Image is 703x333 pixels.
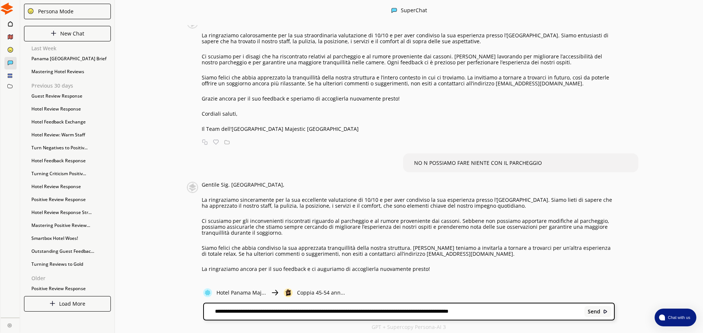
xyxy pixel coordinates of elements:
[28,103,115,115] div: Hotel Review Response
[202,139,208,145] img: Copy
[202,245,615,257] p: Siamo felici che abbia condiviso la sua apprezzata tranquillità della nostra struttura. [PERSON_N...
[284,288,293,297] img: Close
[665,315,692,320] span: Chat with us
[28,207,115,218] div: Hotel Review Response Str...
[202,266,615,272] p: La ringraziamo ancora per il suo feedback e ci auguriamo di accoglierla nuovamente presto!
[187,182,198,193] img: Close
[202,197,615,209] p: La ringraziamo sinceramente per la sua eccellente valutazione di 10/10 e per aver condiviso la su...
[28,129,115,140] div: Hotel Review: Warm Staff
[202,96,615,102] p: Grazie ancora per il suo feedback e speriamo di accoglierla nuovamente presto!
[27,8,34,14] img: Close
[655,309,696,326] button: atlas-launcher
[59,301,85,307] p: Load More
[51,30,57,36] img: Close
[213,139,219,145] img: Favorite
[391,7,397,13] img: Close
[588,309,600,315] b: Send
[202,182,615,188] p: Gentile Sig. [GEOGRAPHIC_DATA],
[50,300,55,306] img: Close
[28,246,115,257] div: Outstanding Guest Feedbac...
[202,218,615,236] p: Ci scusiamo per gli inconvenienti riscontrati riguardo al parcheggio e al rumore proveniente dai ...
[28,91,115,102] div: Guest Review Response
[401,7,427,14] div: SuperChat
[31,83,115,89] p: Previous 30 days
[1,3,13,15] img: Close
[603,309,608,314] img: Close
[216,290,266,296] p: Hotel Panama Maj...
[202,54,615,65] p: Ci scusiamo per i disagi che ha riscontrato relativi al parcheggio e al rumore proveniente dai ca...
[28,142,115,153] div: Turn Negatives to Positiv...
[28,233,115,244] div: Smartbox Hotel Woes!
[372,324,446,330] p: GPT + Supercopy Persona-AI 3
[28,181,115,192] div: Hotel Review Response
[224,139,230,145] img: Save
[202,33,615,44] p: La ringraziamo calorosamente per la sua straordinaria valutazione di 10/10 e per aver condiviso l...
[31,45,115,51] p: Last Week
[28,259,115,270] div: Turning Reviews to Gold
[60,31,84,37] p: New Chat
[28,53,115,64] div: Panama [GEOGRAPHIC_DATA] Brief
[28,116,115,128] div: Hotel Feedback Exchange
[202,111,615,117] p: Cordiali saluti,
[28,168,115,179] div: Turning Criticism Positiv...
[28,66,115,77] div: Mastering Hotel Reviews
[7,323,12,327] img: Close
[28,220,115,231] div: Mastering Positive Review...
[297,290,345,296] p: Coppia 45-54 ann...
[35,9,74,14] div: Persona Mode
[270,288,279,297] img: Close
[202,75,615,86] p: Siamo felici che abbia apprezzato la tranquillità della nostra struttura e l’intero contesto in c...
[202,126,615,132] p: Il Team dell'[GEOGRAPHIC_DATA] Majestic [GEOGRAPHIC_DATA]
[203,288,212,297] img: Close
[414,159,542,166] span: NO N POSSIAMO FARE NIENTE CON IL PARCHEGGIO
[31,275,115,281] p: Older
[28,283,115,294] div: Positive Review Response
[28,155,115,166] div: Hotel Feedback Response
[1,318,20,331] a: Close
[28,194,115,205] div: Positive Review Response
